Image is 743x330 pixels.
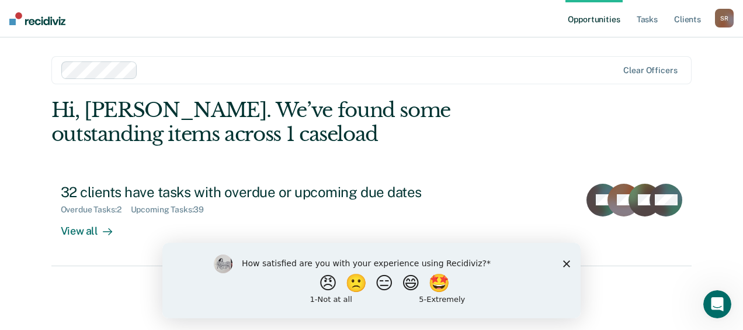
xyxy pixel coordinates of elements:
[61,184,471,201] div: 32 clients have tasks with overdue or upcoming due dates
[623,66,677,75] div: Clear officers
[61,215,126,238] div: View all
[715,9,734,27] button: SR
[9,12,65,25] img: Recidiviz
[131,205,214,215] div: Upcoming Tasks : 39
[61,205,131,215] div: Overdue Tasks : 2
[51,174,692,266] a: 32 clients have tasks with overdue or upcoming due datesOverdue Tasks:2Upcoming Tasks:39View all
[703,290,731,318] iframe: Intercom live chat
[715,9,734,27] div: S R
[51,98,564,146] div: Hi, [PERSON_NAME]. We’ve found some outstanding items across 1 caseload
[162,243,581,318] iframe: Survey by Kim from Recidiviz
